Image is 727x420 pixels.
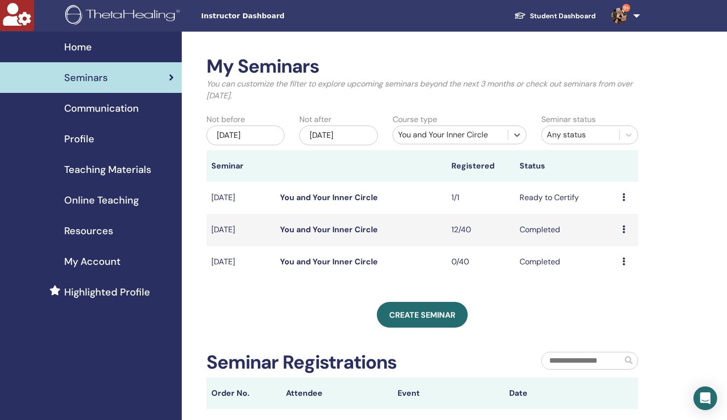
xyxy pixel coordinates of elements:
a: You and Your Inner Circle [280,256,378,267]
span: Resources [64,223,113,238]
h2: My Seminars [206,55,638,78]
div: [DATE] [206,126,284,145]
td: 0/40 [446,246,515,278]
th: Event [393,378,504,409]
span: Highlighted Profile [64,285,150,299]
label: Not before [206,114,245,126]
img: default.jpg [611,8,627,24]
span: Teaching Materials [64,162,151,177]
span: Instructor Dashboard [201,11,349,21]
div: Any status [547,129,614,141]
td: 1/1 [446,182,515,214]
th: Attendee [281,378,393,409]
div: You and Your Inner Circle [398,129,503,141]
p: You can customize the filter to explore upcoming seminars beyond the next 3 months or check out s... [206,78,638,102]
img: graduation-cap-white.svg [514,11,526,20]
span: Profile [64,131,94,146]
td: [DATE] [206,214,275,246]
label: Seminar status [541,114,596,126]
span: Seminars [64,70,108,85]
td: Completed [515,246,617,278]
th: Order No. [206,378,281,409]
a: You and Your Inner Circle [280,224,378,235]
span: 9+ [622,4,630,12]
span: Online Teaching [64,193,139,208]
span: My Account [64,254,121,269]
span: Communication [64,101,139,116]
div: Open Intercom Messenger [693,386,717,410]
a: Student Dashboard [506,7,604,25]
label: Not after [299,114,331,126]
a: Create seminar [377,302,468,328]
label: Course type [393,114,437,126]
td: [DATE] [206,246,275,278]
img: logo.png [65,5,183,27]
span: Home [64,40,92,54]
th: Status [515,150,617,182]
td: [DATE] [206,182,275,214]
td: 12/40 [446,214,515,246]
th: Seminar [206,150,275,182]
th: Date [504,378,616,409]
th: Registered [446,150,515,182]
h2: Seminar Registrations [206,351,397,374]
div: [DATE] [299,126,377,145]
a: You and Your Inner Circle [280,192,378,203]
td: Ready to Certify [515,182,617,214]
span: Create seminar [389,310,455,320]
td: Completed [515,214,617,246]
